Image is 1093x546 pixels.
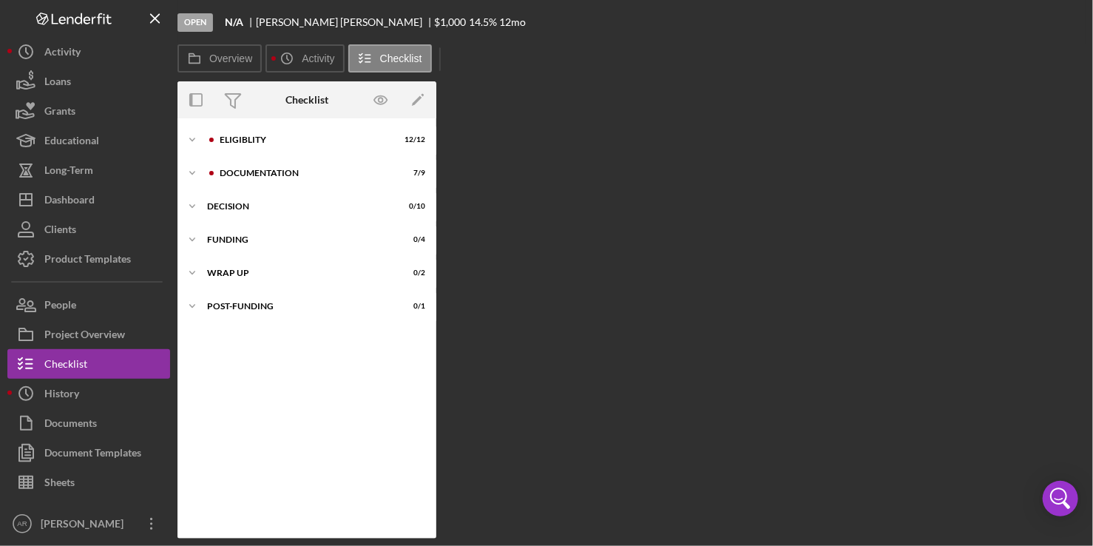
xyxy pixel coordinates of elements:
[7,244,170,274] button: Product Templates
[399,235,425,244] div: 0 / 4
[265,44,344,73] button: Activity
[207,235,388,244] div: Funding
[225,16,243,28] b: N/A
[209,53,252,64] label: Overview
[44,185,95,218] div: Dashboard
[7,37,170,67] button: Activity
[44,438,141,471] div: Document Templates
[7,468,170,497] button: Sheets
[256,16,435,28] div: [PERSON_NAME] [PERSON_NAME]
[348,44,432,73] button: Checklist
[7,126,170,155] button: Educational
[7,96,170,126] button: Grants
[44,290,76,323] div: People
[7,185,170,215] button: Dashboard
[207,202,388,211] div: Decision
[302,53,334,64] label: Activity
[7,349,170,379] button: Checklist
[44,244,131,277] div: Product Templates
[7,290,170,320] button: People
[44,126,99,159] div: Educational
[44,67,71,100] div: Loans
[1043,481,1078,516] div: Open Intercom Messenger
[380,53,422,64] label: Checklist
[177,44,262,73] button: Overview
[44,96,75,129] div: Grants
[7,215,170,244] button: Clients
[207,269,388,277] div: Wrap up
[469,16,497,28] div: 14.5 %
[7,509,170,539] button: AR[PERSON_NAME]
[44,408,97,442] div: Documents
[44,468,75,501] div: Sheets
[44,215,76,248] div: Clients
[177,13,213,32] div: Open
[7,379,170,408] button: History
[17,520,27,528] text: AR
[44,37,81,70] div: Activity
[499,16,526,28] div: 12 mo
[7,408,170,438] button: Documents
[399,169,425,178] div: 7 / 9
[44,320,125,353] div: Project Overview
[220,135,388,144] div: Eligiblity
[37,509,133,542] div: [PERSON_NAME]
[207,302,388,311] div: Post-Funding
[285,94,328,106] div: Checklist
[7,67,170,96] button: Loans
[220,169,388,178] div: Documentation
[7,438,170,468] button: Document Templates
[399,302,425,311] div: 0 / 1
[399,135,425,144] div: 12 / 12
[44,349,87,382] div: Checklist
[399,269,425,277] div: 0 / 2
[44,155,93,189] div: Long-Term
[44,379,79,412] div: History
[7,320,170,349] button: Project Overview
[399,202,425,211] div: 0 / 10
[7,155,170,185] button: Long-Term
[435,16,467,28] span: $1,000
